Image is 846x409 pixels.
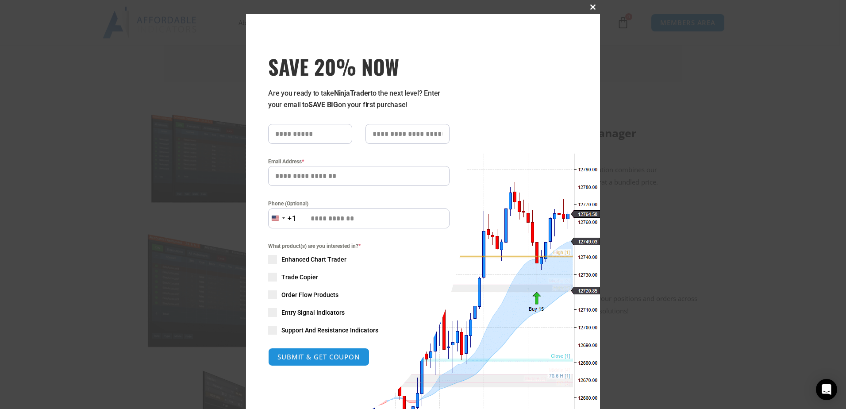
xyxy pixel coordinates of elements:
[308,100,338,109] strong: SAVE BIG
[268,199,450,208] label: Phone (Optional)
[268,326,450,335] label: Support And Resistance Indicators
[268,308,450,317] label: Entry Signal Indicators
[816,379,837,400] div: Open Intercom Messenger
[268,255,450,264] label: Enhanced Chart Trader
[268,290,450,299] label: Order Flow Products
[268,54,450,79] span: SAVE 20% NOW
[288,213,296,224] div: +1
[268,88,450,111] p: Are you ready to take to the next level? Enter your email to on your first purchase!
[268,348,369,366] button: SUBMIT & GET COUPON
[334,89,370,97] strong: NinjaTrader
[268,208,296,228] button: Selected country
[268,273,450,282] label: Trade Copier
[281,273,318,282] span: Trade Copier
[268,157,450,166] label: Email Address
[281,326,378,335] span: Support And Resistance Indicators
[268,242,450,251] span: What product(s) are you interested in?
[281,255,346,264] span: Enhanced Chart Trader
[281,290,338,299] span: Order Flow Products
[281,308,345,317] span: Entry Signal Indicators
